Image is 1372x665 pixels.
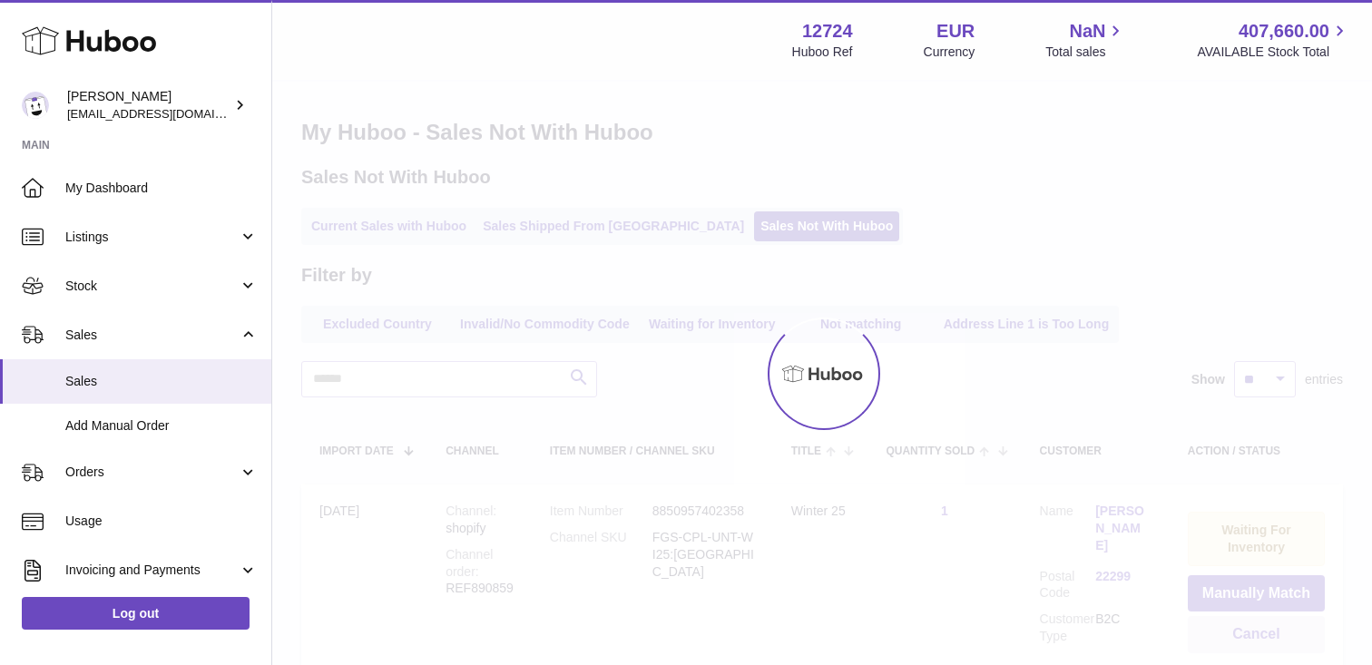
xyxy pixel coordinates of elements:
img: internalAdmin-12724@internal.huboo.com [22,92,49,119]
div: Currency [924,44,975,61]
span: Invoicing and Payments [65,562,239,579]
span: Orders [65,464,239,481]
span: Add Manual Order [65,417,258,435]
div: [PERSON_NAME] [67,88,230,122]
span: [EMAIL_ADDRESS][DOMAIN_NAME] [67,106,267,121]
a: NaN Total sales [1045,19,1126,61]
span: Usage [65,513,258,530]
span: Stock [65,278,239,295]
span: My Dashboard [65,180,258,197]
span: Total sales [1045,44,1126,61]
span: AVAILABLE Stock Total [1197,44,1350,61]
span: NaN [1069,19,1105,44]
span: Listings [65,229,239,246]
strong: 12724 [802,19,853,44]
span: Sales [65,327,239,344]
span: 407,660.00 [1239,19,1329,44]
strong: EUR [936,19,975,44]
div: Huboo Ref [792,44,853,61]
a: Log out [22,597,250,630]
a: 407,660.00 AVAILABLE Stock Total [1197,19,1350,61]
span: Sales [65,373,258,390]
